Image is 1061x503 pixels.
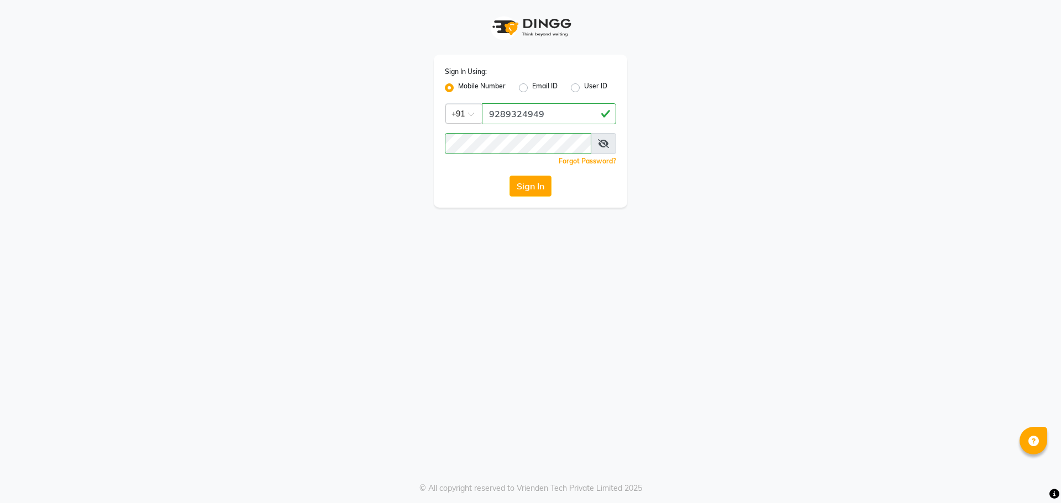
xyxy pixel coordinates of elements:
a: Forgot Password? [559,157,616,165]
button: Sign In [510,176,551,197]
img: logo1.svg [486,11,575,44]
input: Username [445,133,591,154]
iframe: chat widget [1015,459,1050,492]
input: Username [482,103,616,124]
label: Mobile Number [458,81,506,94]
label: Sign In Using: [445,67,487,77]
label: User ID [584,81,607,94]
label: Email ID [532,81,558,94]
